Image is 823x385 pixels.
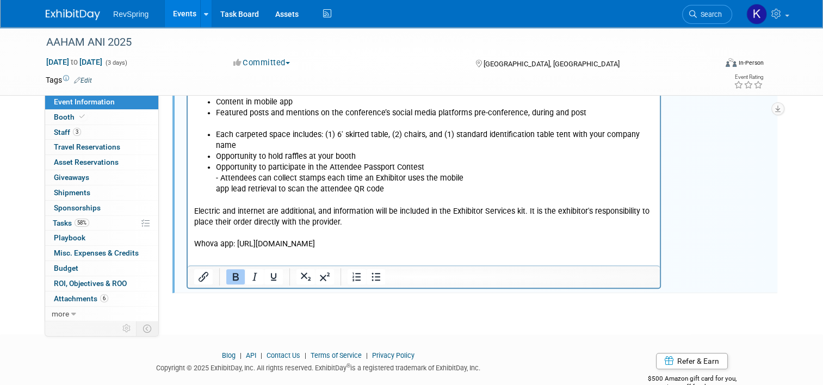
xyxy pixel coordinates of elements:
[54,128,81,136] span: Staff
[226,269,245,284] button: Bold
[230,57,294,69] button: Committed
[75,219,89,227] span: 58%
[45,185,158,200] a: Shipments
[45,246,158,260] a: Misc. Expenses & Credits
[54,233,85,242] span: Playbook
[46,361,590,373] div: Copyright © 2025 ExhibitDay, Inc. All rights reserved. ExhibitDay is a registered trademark of Ex...
[267,351,300,359] a: Contact Us
[53,219,89,227] span: Tasks
[45,307,158,321] a: more
[45,125,158,140] a: Staff3
[245,269,264,284] button: Italic
[237,351,244,359] span: |
[367,269,385,284] button: Bullet list
[54,188,90,197] span: Shipments
[54,203,101,212] span: Sponsorships
[73,128,81,136] span: 3
[46,57,103,67] span: [DATE] [DATE]
[54,173,89,182] span: Giveaways
[258,351,265,359] span: |
[372,351,414,359] a: Privacy Policy
[656,353,728,369] a: Refer & Earn
[194,269,213,284] button: Insert/edit link
[54,279,127,288] span: ROI, Objectives & ROO
[45,276,158,291] a: ROI, Objectives & ROO
[726,58,737,67] img: Format-Inperson.png
[315,269,334,284] button: Superscript
[42,33,703,52] div: AAHAM ANI 2025
[734,74,763,80] div: Event Rating
[45,155,158,170] a: Asset Reservations
[117,321,137,336] td: Personalize Event Tab Strip
[363,351,370,359] span: |
[52,309,69,318] span: more
[45,95,158,109] a: Event Information
[45,216,158,231] a: Tasks58%
[100,294,108,302] span: 6
[45,140,158,154] a: Travel Reservations
[682,5,732,24] a: Search
[74,77,92,84] a: Edit
[54,97,115,106] span: Event Information
[79,114,85,120] i: Booth reservation complete
[54,158,119,166] span: Asset Reservations
[45,201,158,215] a: Sponsorships
[54,264,78,272] span: Budget
[45,261,158,276] a: Budget
[264,269,283,284] button: Underline
[302,351,309,359] span: |
[348,269,366,284] button: Numbered list
[738,59,764,67] div: In-Person
[484,60,620,68] span: [GEOGRAPHIC_DATA], [GEOGRAPHIC_DATA]
[46,9,100,20] img: ExhibitDay
[54,113,87,121] span: Booth
[45,291,158,306] a: Attachments6
[54,142,120,151] span: Travel Reservations
[658,57,764,73] div: Event Format
[69,58,79,66] span: to
[746,4,767,24] img: Kelsey Culver
[246,351,256,359] a: API
[311,351,362,359] a: Terms of Service
[137,321,159,336] td: Toggle Event Tabs
[46,74,92,85] td: Tags
[222,351,236,359] a: Blog
[346,363,350,369] sup: ®
[45,110,158,125] a: Booth
[113,10,148,18] span: RevSpring
[697,10,722,18] span: Search
[54,249,139,257] span: Misc. Expenses & Credits
[54,294,108,303] span: Attachments
[104,59,127,66] span: (3 days)
[45,231,158,245] a: Playbook
[45,170,158,185] a: Giveaways
[296,269,315,284] button: Subscript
